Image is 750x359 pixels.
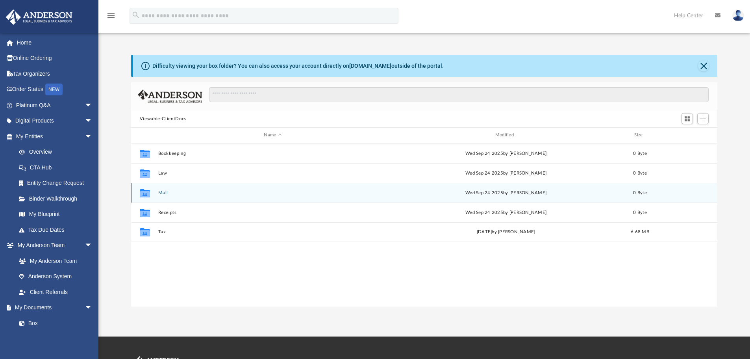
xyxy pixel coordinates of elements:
button: Switch to Grid View [681,113,693,124]
div: Wed Sep 24 2025 by [PERSON_NAME] [391,209,620,216]
div: grid [131,143,718,307]
a: My Entitiesarrow_drop_down [6,128,104,144]
div: id [659,132,714,139]
button: Close [698,60,709,71]
a: My Documentsarrow_drop_down [6,300,100,316]
a: Anderson System [11,269,100,285]
span: arrow_drop_down [85,128,100,145]
a: My Blueprint [11,206,100,222]
a: Entity Change Request [11,175,104,191]
a: Tax Organizers [6,66,104,82]
a: Box [11,315,96,331]
div: Modified [391,132,621,139]
a: Binder Walkthrough [11,191,104,206]
span: arrow_drop_down [85,300,100,316]
button: Mail [158,190,387,195]
a: Home [6,35,104,50]
i: menu [106,11,116,20]
a: [DOMAIN_NAME] [349,63,391,69]
span: 0 Byte [633,151,647,155]
a: menu [106,15,116,20]
input: Search files and folders [209,87,709,102]
div: Wed Sep 24 2025 by [PERSON_NAME] [391,169,620,177]
div: Wed Sep 24 2025 by [PERSON_NAME] [391,150,620,157]
div: [DATE] by [PERSON_NAME] [391,229,620,236]
a: My Anderson Teamarrow_drop_down [6,238,100,253]
img: User Pic [732,10,744,21]
span: 6.68 MB [631,230,649,234]
span: arrow_drop_down [85,113,100,129]
button: Receipts [158,210,387,215]
a: Digital Productsarrow_drop_down [6,113,104,129]
button: Add [697,113,709,124]
a: Online Ordering [6,50,104,66]
div: Name [157,132,387,139]
a: Platinum Q&Aarrow_drop_down [6,97,104,113]
span: arrow_drop_down [85,238,100,254]
span: arrow_drop_down [85,97,100,113]
button: Law [158,171,387,176]
a: CTA Hub [11,160,104,175]
div: Wed Sep 24 2025 by [PERSON_NAME] [391,189,620,196]
a: Meeting Minutes [11,331,100,347]
div: Difficulty viewing your box folder? You can also access your account directly on outside of the p... [152,62,444,70]
a: My Anderson Team [11,253,96,269]
a: Order StatusNEW [6,82,104,98]
a: Client Referrals [11,284,100,300]
a: Tax Due Dates [11,222,104,238]
div: Size [624,132,656,139]
button: Tax [158,229,387,234]
button: Viewable-ClientDocs [140,115,186,123]
div: NEW [45,84,63,95]
img: Anderson Advisors Platinum Portal [4,9,75,25]
a: Overview [11,144,104,160]
div: id [135,132,154,139]
span: 0 Byte [633,190,647,195]
span: 0 Byte [633,210,647,214]
span: 0 Byte [633,171,647,175]
button: Bookkeeping [158,151,387,156]
i: search [131,11,140,19]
